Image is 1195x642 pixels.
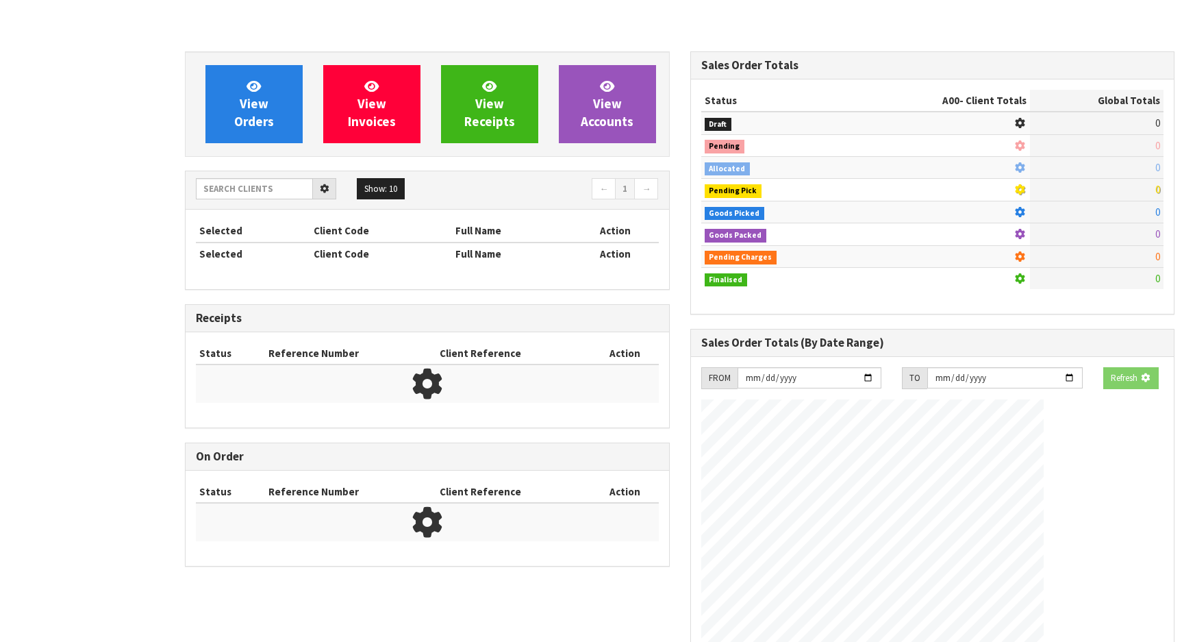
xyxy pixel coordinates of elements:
span: View Receipts [464,78,515,129]
div: FROM [701,367,738,389]
span: 0 [1155,272,1160,285]
span: Allocated [705,162,751,176]
th: Full Name [452,243,573,264]
a: → [634,178,658,200]
span: 0 [1155,161,1160,174]
span: View Orders [234,78,274,129]
th: Action [592,481,658,503]
span: 0 [1155,183,1160,196]
span: 0 [1155,139,1160,152]
th: Reference Number [265,343,436,365]
span: Pending [705,140,745,153]
a: ViewReceipts [441,65,538,143]
th: Global Totals [1030,90,1163,112]
th: Full Name [452,220,573,242]
th: Client Reference [436,343,592,365]
button: Refresh [1103,367,1158,389]
a: ViewInvoices [323,65,420,143]
th: Selected [196,220,310,242]
h3: Sales Order Totals (By Date Range) [701,336,1164,349]
a: ViewOrders [205,65,303,143]
nav: Page navigation [438,178,659,202]
th: Status [701,90,854,112]
th: Reference Number [265,481,436,503]
span: Pending Pick [705,184,762,198]
th: Client Code [310,220,453,242]
span: 0 [1155,227,1160,240]
th: - Client Totals [854,90,1030,112]
th: Selected [196,243,310,264]
span: 0 [1155,116,1160,129]
h3: Sales Order Totals [701,59,1164,72]
a: 1 [615,178,635,200]
span: Pending Charges [705,251,777,264]
th: Status [196,481,265,503]
th: Action [573,243,659,264]
div: TO [902,367,927,389]
span: 0 [1155,206,1160,219]
button: Show: 10 [357,178,405,200]
span: A00 [942,94,959,107]
span: 0 [1155,250,1160,263]
span: Goods Picked [705,207,765,221]
span: Goods Packed [705,229,767,243]
h3: Receipts [196,312,659,325]
span: Draft [705,118,732,132]
th: Client Code [310,243,453,264]
input: Search clients [196,178,313,199]
th: Status [196,343,265,365]
span: View Accounts [581,78,633,129]
th: Action [573,220,659,242]
a: ViewAccounts [559,65,656,143]
a: ← [592,178,616,200]
th: Client Reference [436,481,592,503]
th: Action [592,343,658,365]
h3: On Order [196,450,659,463]
span: Finalised [705,273,748,287]
span: View Invoices [348,78,396,129]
